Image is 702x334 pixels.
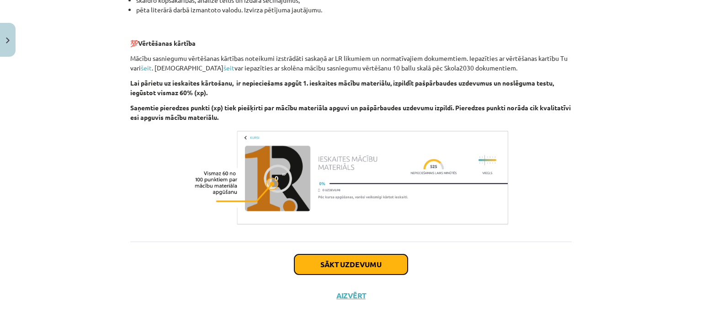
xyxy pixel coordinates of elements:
[130,54,572,73] p: Mācību sasniegumu vērtēšanas kārtības noteikumi izstrādāti saskaņā ar LR likumiem un normatīvajie...
[138,39,196,47] b: Vērtēšanas kārtība
[223,64,234,72] a: šeit
[141,64,152,72] a: šeit
[130,79,554,97] b: Lai pārietu uz ieskaites kārtošanu, ir nepieciešams apgūt 1. ieskaites mācību materiālu, izpildīt...
[334,291,368,300] button: Aizvērt
[6,38,10,43] img: icon-close-lesson-0947bae3869378f0d4975bcd49f059093ad1ed9edebbc8119c70593378902aed.svg
[294,254,408,275] button: Sākt uzdevumu
[130,103,571,121] b: Saņemtie pieredzes punkti (xp) tiek piešķirti par mācību materiāla apguvi un pašpārbaudes uzdevum...
[130,29,572,48] p: 💯
[136,5,572,24] li: pēta literārā darbā izmantoto valodu. Izvirza pētījuma jautājumu.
